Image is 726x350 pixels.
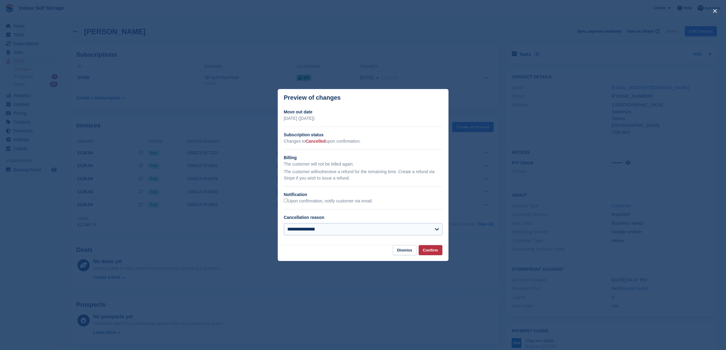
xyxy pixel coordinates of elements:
[284,132,442,138] h2: Subscription status
[284,138,442,145] p: Changes to upon confirmation.
[284,155,442,161] h2: Billing
[284,215,324,220] label: Cancellation reason
[306,139,326,144] span: Cancelled
[284,169,442,181] p: The customer will receive a refund for the remaining time. Create a refund via Stripe if you wish...
[317,169,323,174] em: not
[284,161,442,167] p: The customer will not be billed again.
[284,198,288,202] input: Upon confirmation, notify customer via email.
[284,109,442,115] h2: Move out date
[284,191,442,198] h2: Notification
[710,6,720,16] button: close
[284,198,373,204] label: Upon confirmation, notify customer via email.
[284,94,341,101] p: Preview of changes
[393,245,417,255] button: Dismiss
[284,115,442,122] p: [DATE] ([DATE])
[419,245,442,255] button: Confirm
